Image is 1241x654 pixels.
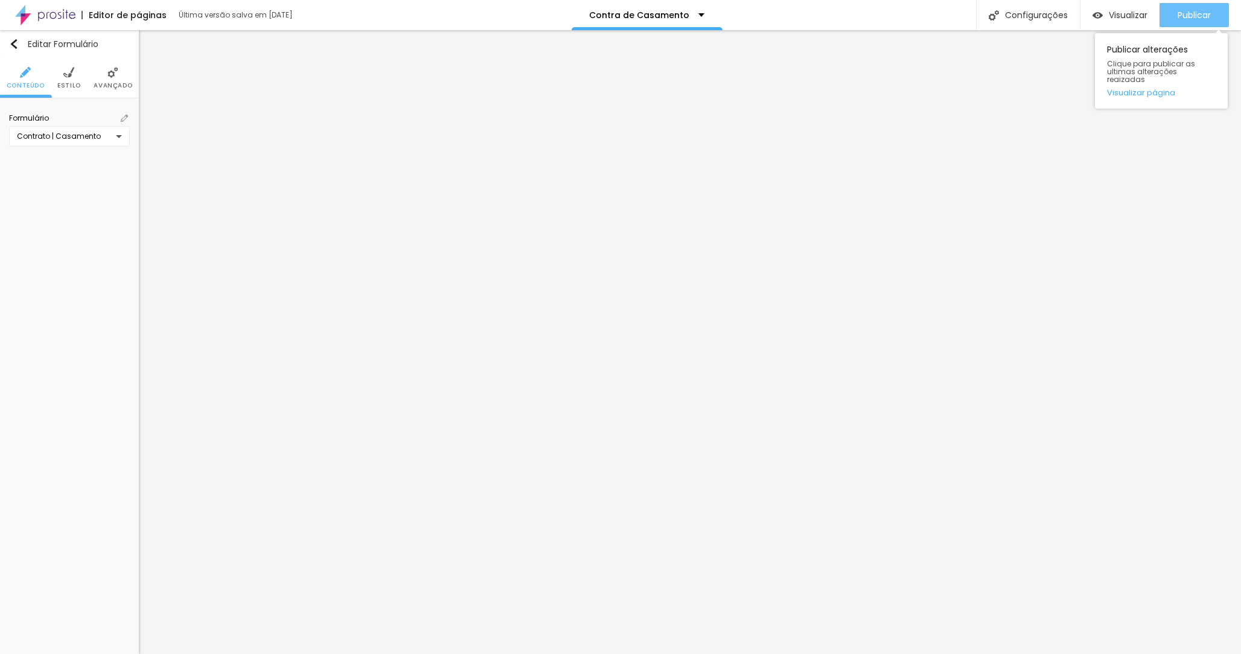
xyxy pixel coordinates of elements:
[1107,60,1216,84] span: Clique para publicar as ultimas alterações reaizadas
[94,83,132,89] span: Avançado
[1109,10,1147,20] span: Visualizar
[589,11,689,19] p: Contra de Casamento
[17,132,116,141] div: Contrato | Casamento
[9,113,130,123] span: Formulário
[989,10,999,21] img: Icone
[139,30,1241,654] iframe: Editor
[179,11,317,19] div: Última versão salva em [DATE]
[1093,10,1103,21] img: view-1.svg
[1107,89,1216,97] a: Visualizar página
[57,83,81,89] span: Estilo
[121,115,128,122] img: Icone
[1160,3,1229,27] button: Publicar
[7,83,45,89] span: Conteúdo
[63,67,74,78] img: Icone
[9,39,19,49] img: Icone
[1178,10,1211,20] span: Publicar
[107,67,118,78] img: Icone
[1080,3,1160,27] button: Visualizar
[81,11,167,19] div: Editor de páginas
[20,67,31,78] img: Icone
[9,39,98,49] div: Editar Formulário
[1095,33,1228,109] div: Publicar alterações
